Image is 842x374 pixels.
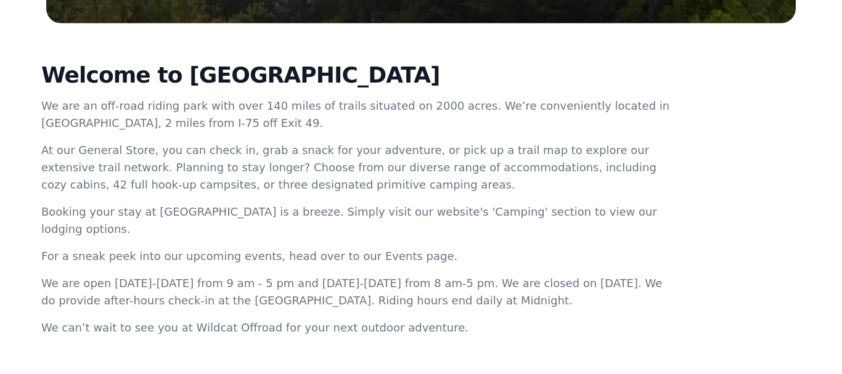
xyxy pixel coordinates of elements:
[41,63,672,87] h2: Welcome to [GEOGRAPHIC_DATA]
[41,142,672,193] p: At our General Store, you can check in, grab a snack for your adventure, or pick up a trail map t...
[41,248,672,265] p: For a sneak peek into our upcoming events, head over to our Events page.
[41,275,672,309] p: We are open [DATE]-[DATE] from 9 am - 5 pm and [DATE]-[DATE] from 8 am-5 pm. We are closed on [DA...
[41,203,672,238] p: Booking your stay at [GEOGRAPHIC_DATA] is a breeze. Simply visit our website's 'Camping' section ...
[41,319,672,336] p: We can’t wait to see you at Wildcat Offroad for your next outdoor adventure.
[41,97,672,132] p: We are an off-road riding park with over 140 miles of trails situated on 2000 acres. We’re conven...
